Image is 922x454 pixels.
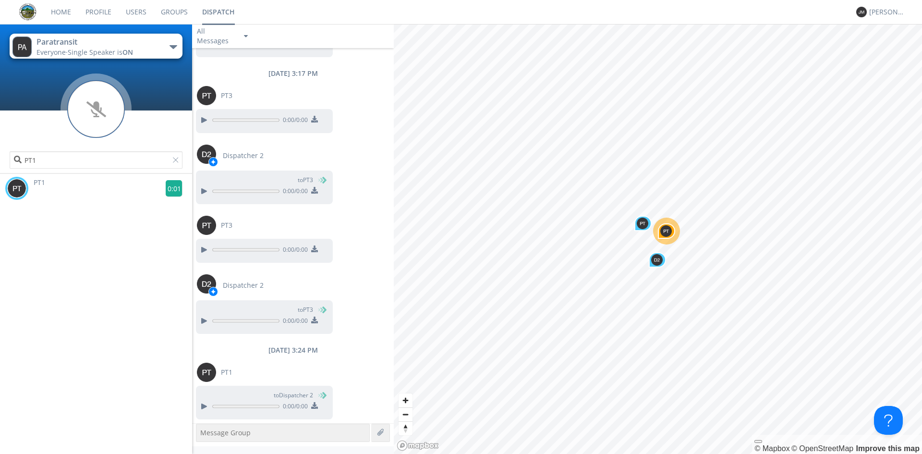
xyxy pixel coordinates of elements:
[192,69,394,78] div: [DATE] 3:17 PM
[399,407,412,421] button: Zoom out
[869,7,905,17] div: [PERSON_NAME]
[223,151,264,160] span: Dispatcher 2
[311,187,318,194] img: download media button
[399,408,412,421] span: Zoom out
[36,48,145,57] div: Everyone ·
[279,116,308,126] span: 0:00 / 0:00
[197,274,216,294] img: 373638.png
[874,406,903,435] iframe: Toggle Customer Support
[754,444,789,453] a: Mapbox
[791,444,853,453] a: OpenStreetMap
[311,317,318,323] img: download media button
[279,245,308,256] span: 0:00 / 0:00
[10,34,182,59] button: ParatransitEveryone·Single Speaker isON
[19,3,36,21] img: eaff3883dddd41549c1c66aca941a5e6
[311,245,318,252] img: download media button
[399,393,412,407] button: Zoom in
[856,7,867,17] img: 373638.png
[279,317,308,327] span: 0:00 / 0:00
[197,145,216,164] img: 373638.png
[311,402,318,409] img: download media button
[397,440,439,451] a: Mapbox logo
[856,444,920,453] a: Map feedback
[197,86,216,105] img: 373638.png
[298,176,313,184] span: to PT3
[244,35,248,37] img: caret-down-sm.svg
[223,281,264,290] span: Dispatcher 2
[122,48,133,57] span: ON
[221,91,232,100] span: PT3
[197,216,216,235] img: 373638.png
[68,48,133,57] span: Single Speaker is
[10,151,182,169] input: Search users
[754,440,762,443] button: Toggle attribution
[197,26,235,46] div: All Messages
[394,24,922,454] canvas: Map
[279,402,308,413] span: 0:00 / 0:00
[634,216,652,231] div: Map marker
[12,37,32,57] img: 373638.png
[649,252,666,268] div: Map marker
[651,254,663,266] img: 373638.png
[279,187,308,197] span: 0:00 / 0:00
[399,422,412,435] span: Reset bearing to north
[660,225,672,237] img: 373638.png
[658,223,675,239] div: Map marker
[7,179,26,198] img: 373638.png
[197,363,216,382] img: 373638.png
[274,391,313,400] span: to Dispatcher 2
[637,218,648,229] img: 373638.png
[34,178,45,187] span: PT1
[298,306,313,314] span: to PT3
[221,368,232,377] span: PT1
[36,37,145,48] div: Paratransit
[311,116,318,123] img: download media button
[399,421,412,435] button: Reset bearing to north
[192,345,394,355] div: [DATE] 3:24 PM
[221,221,232,230] span: PT3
